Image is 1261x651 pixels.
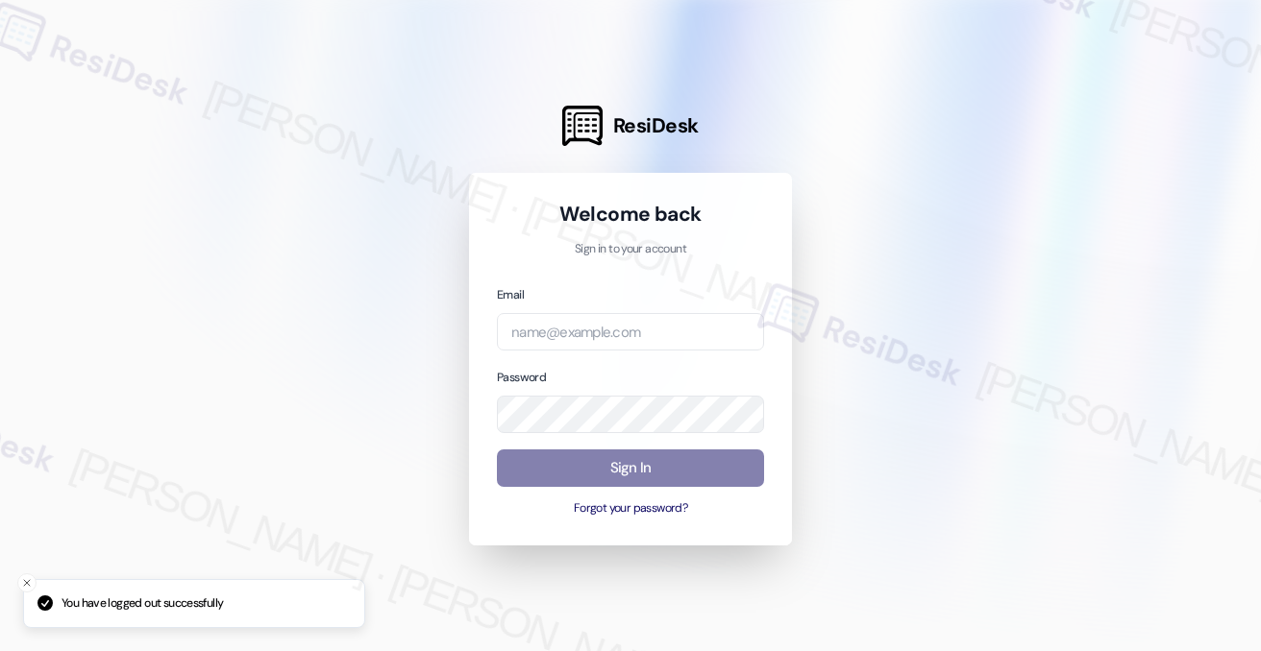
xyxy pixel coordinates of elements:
button: Sign In [497,449,764,487]
h1: Welcome back [497,201,764,228]
button: Forgot your password? [497,500,764,518]
label: Password [497,370,546,385]
input: name@example.com [497,313,764,350]
p: Sign in to your account [497,241,764,258]
label: Email [497,287,524,302]
button: Close toast [17,573,37,592]
span: ResiDesk [613,112,699,139]
img: ResiDesk Logo [562,106,603,146]
p: You have logged out successfully [62,595,223,613]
